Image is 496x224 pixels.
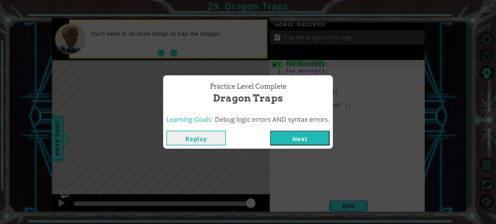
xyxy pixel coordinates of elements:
button: Replay [166,131,226,145]
button: Next [270,131,330,145]
span: Learning Goals: [166,115,213,124]
span: Debug logic errors AND syntax errors. [215,115,330,124]
span: Practice Level Complete [210,82,286,91]
span: Dragon Traps [213,91,283,105]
